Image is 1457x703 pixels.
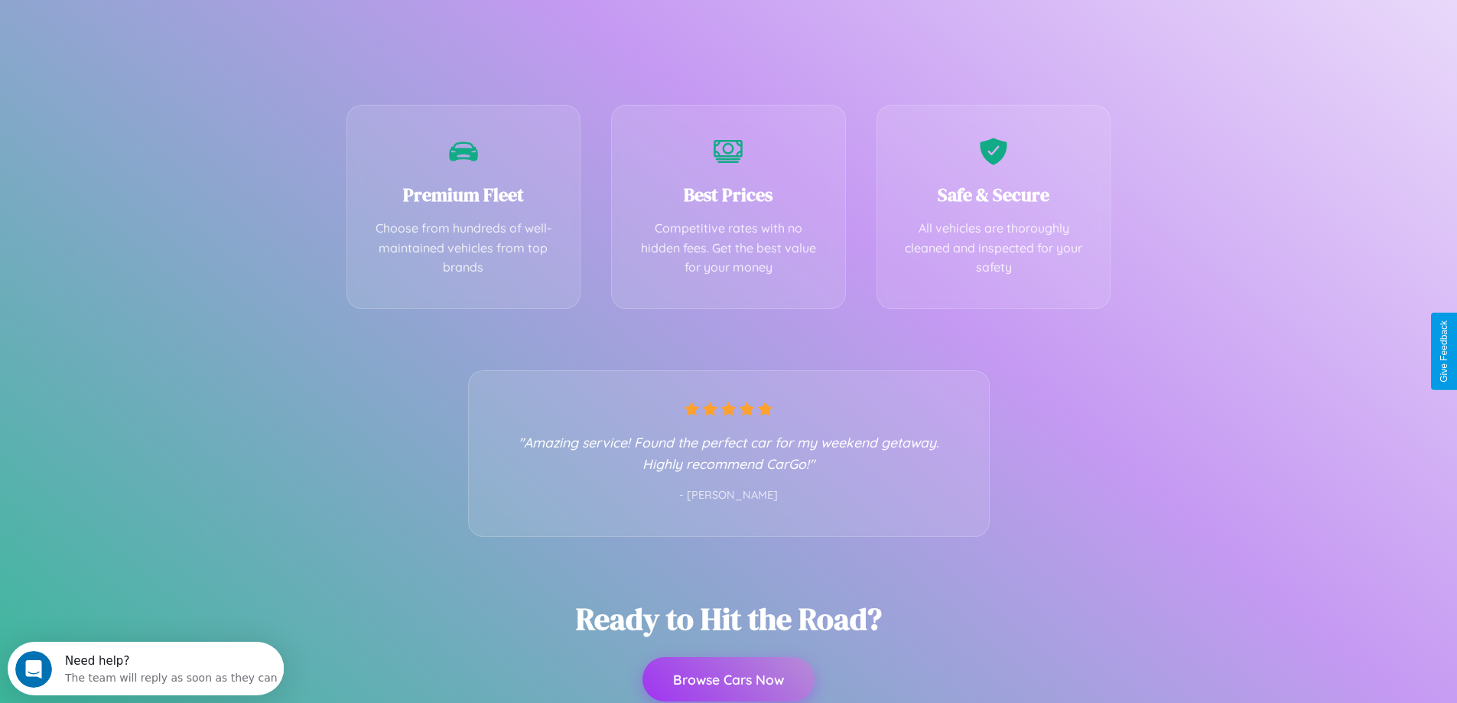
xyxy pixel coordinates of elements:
[635,219,822,278] p: Competitive rates with no hidden fees. Get the best value for your money
[499,431,958,474] p: "Amazing service! Found the perfect car for my weekend getaway. Highly recommend CarGo!"
[900,182,1088,207] h3: Safe & Secure
[6,6,285,48] div: Open Intercom Messenger
[370,182,558,207] h3: Premium Fleet
[1439,321,1449,382] div: Give Feedback
[642,657,815,701] button: Browse Cars Now
[499,486,958,506] p: - [PERSON_NAME]
[370,219,558,278] p: Choose from hundreds of well-maintained vehicles from top brands
[57,13,270,25] div: Need help?
[57,25,270,41] div: The team will reply as soon as they can
[8,642,284,695] iframe: Intercom live chat discovery launcher
[900,219,1088,278] p: All vehicles are thoroughly cleaned and inspected for your safety
[635,182,822,207] h3: Best Prices
[576,598,882,640] h2: Ready to Hit the Road?
[15,651,52,688] iframe: Intercom live chat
